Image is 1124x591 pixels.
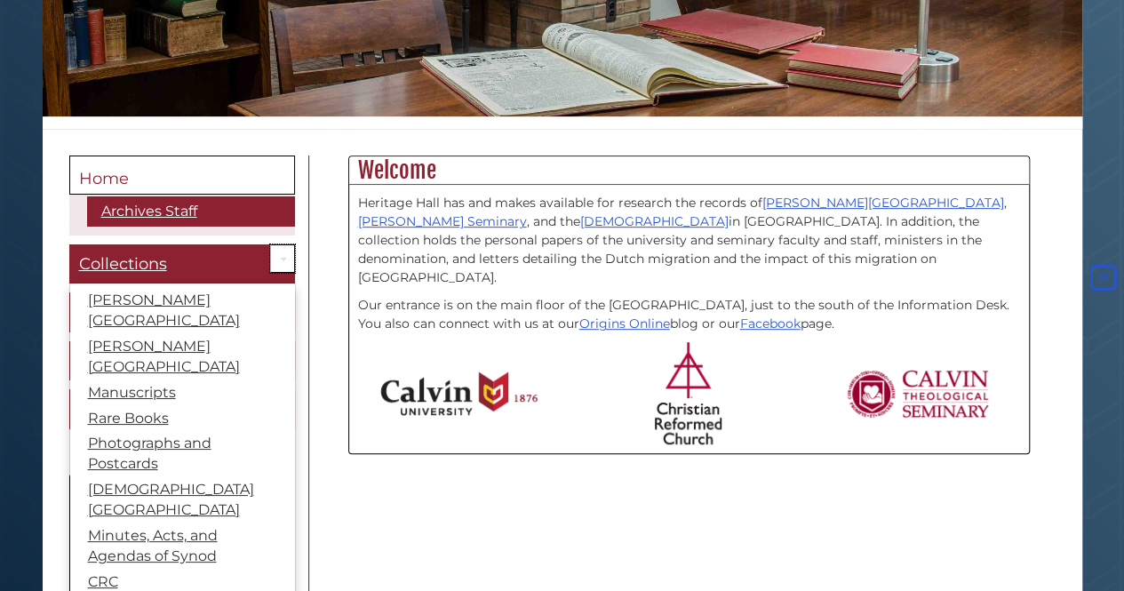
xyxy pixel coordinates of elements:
a: Minutes, Acts, and Agendas of Synod [70,523,295,570]
a: [DEMOGRAPHIC_DATA] [580,213,729,229]
a: Rare Books [70,406,295,432]
a: [PERSON_NAME] Seminary [358,213,527,229]
h2: Welcome [349,156,1029,185]
a: [DEMOGRAPHIC_DATA][GEOGRAPHIC_DATA] [70,477,295,523]
a: [PERSON_NAME][GEOGRAPHIC_DATA] [70,288,295,334]
p: Our entrance is on the main floor of the [GEOGRAPHIC_DATA], just to the south of the Information ... [358,296,1020,333]
a: [PERSON_NAME][GEOGRAPHIC_DATA] [70,334,295,380]
a: Photographs and Postcards [70,431,295,477]
img: Calvin University [380,371,538,416]
a: Home [69,156,295,195]
img: Christian Reformed Church [655,342,721,444]
a: Archives Staff [87,196,295,227]
a: Back to Top [1087,270,1120,286]
a: [PERSON_NAME][GEOGRAPHIC_DATA] [762,195,1004,211]
img: Calvin Theological Seminary [846,370,990,418]
p: Heritage Hall has and makes available for research the records of , , and the in [GEOGRAPHIC_DATA... [358,194,1020,287]
a: Manuscripts [70,380,295,406]
span: Home [79,169,129,188]
span: Collections [79,254,167,274]
a: Origins Online [579,315,670,331]
a: Collections [69,244,295,284]
a: Facebook [740,315,801,331]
